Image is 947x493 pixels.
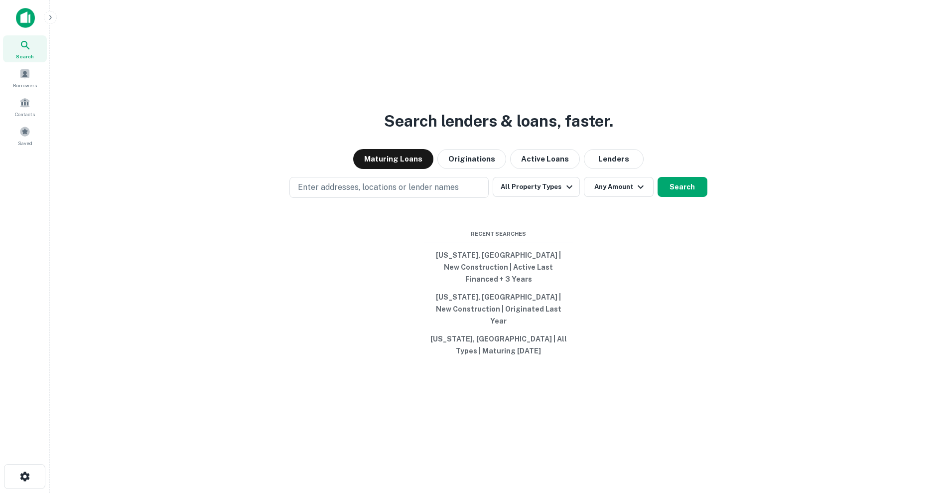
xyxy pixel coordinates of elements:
[298,181,459,193] p: Enter addresses, locations or lender names
[16,8,35,28] img: capitalize-icon.png
[18,139,32,147] span: Saved
[424,288,573,330] button: [US_STATE], [GEOGRAPHIC_DATA] | New Construction | Originated Last Year
[584,177,654,197] button: Any Amount
[437,149,506,169] button: Originations
[3,35,47,62] a: Search
[658,177,707,197] button: Search
[384,109,613,133] h3: Search lenders & loans, faster.
[3,93,47,120] a: Contacts
[353,149,433,169] button: Maturing Loans
[16,52,34,60] span: Search
[424,246,573,288] button: [US_STATE], [GEOGRAPHIC_DATA] | New Construction | Active Last Financed + 3 Years
[510,149,580,169] button: Active Loans
[424,230,573,238] span: Recent Searches
[3,64,47,91] a: Borrowers
[15,110,35,118] span: Contacts
[897,413,947,461] iframe: Chat Widget
[424,330,573,360] button: [US_STATE], [GEOGRAPHIC_DATA] | All Types | Maturing [DATE]
[584,149,644,169] button: Lenders
[493,177,579,197] button: All Property Types
[3,122,47,149] a: Saved
[13,81,37,89] span: Borrowers
[289,177,489,198] button: Enter addresses, locations or lender names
